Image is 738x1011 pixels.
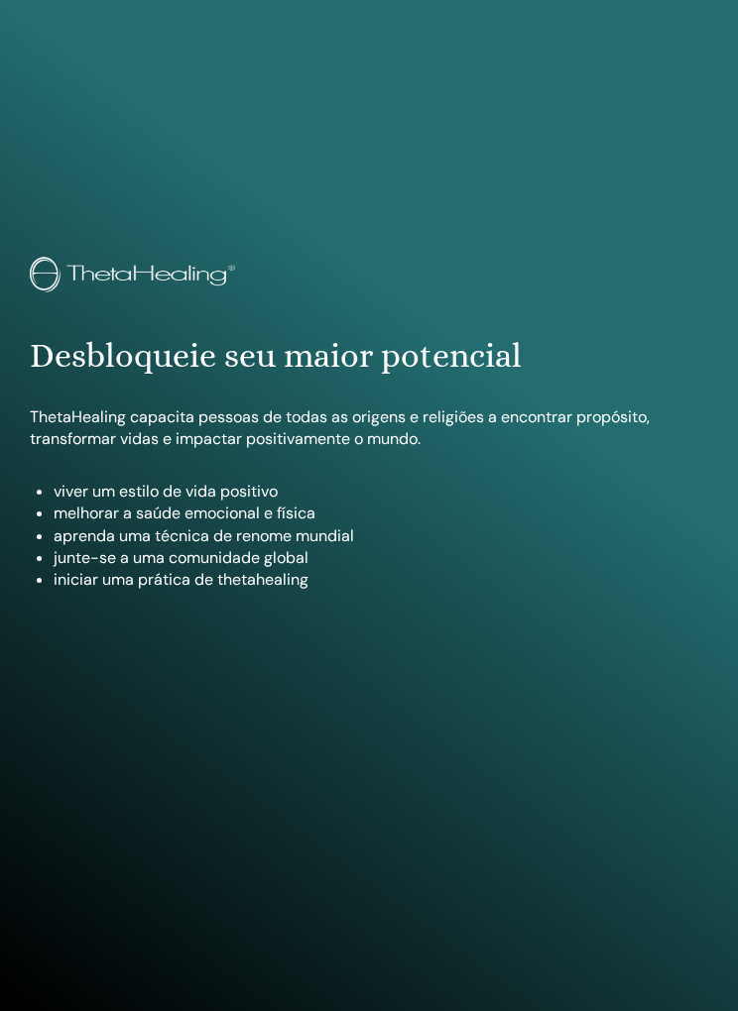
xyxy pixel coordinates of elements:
li: junte-se a uma comunidade global [54,547,708,569]
li: melhorar a saúde emocional e física [54,503,708,524]
li: viver um estilo de vida positivo [54,481,708,503]
p: ThetaHealing capacita pessoas de todas as origens e religiões a encontrar propósito, transformar ... [30,406,708,451]
h1: Desbloqueie seu maior potencial [30,336,708,377]
li: iniciar uma prática de thetahealing [54,569,708,591]
li: aprenda uma técnica de renome mundial [54,525,708,547]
